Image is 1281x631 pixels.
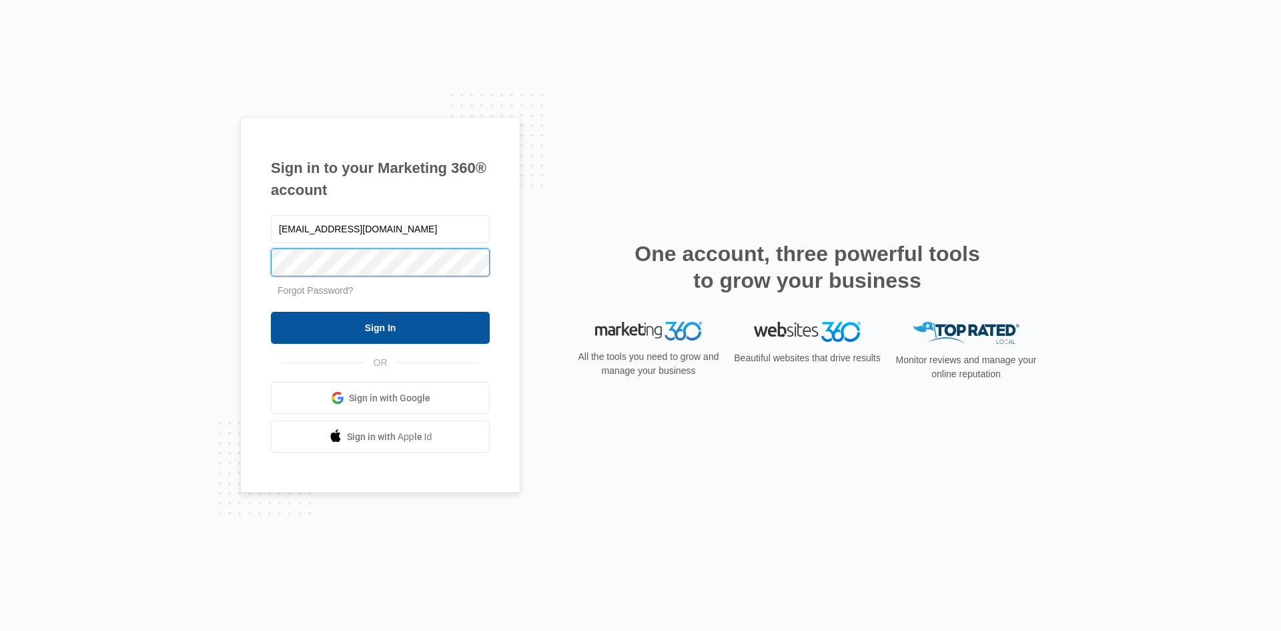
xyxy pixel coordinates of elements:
img: Top Rated Local [913,322,1019,344]
p: All the tools you need to grow and manage your business [574,350,723,378]
input: Sign In [271,312,490,344]
p: Beautiful websites that drive results [733,351,882,365]
span: Sign in with Google [349,391,430,405]
p: Monitor reviews and manage your online reputation [891,353,1041,381]
a: Sign in with Apple Id [271,421,490,453]
a: Sign in with Google [271,382,490,414]
h1: Sign in to your Marketing 360® account [271,157,490,201]
a: Forgot Password? [278,285,354,296]
h2: One account, three powerful tools to grow your business [630,240,984,294]
input: Email [271,215,490,243]
span: Sign in with Apple Id [347,430,432,444]
img: Websites 360 [754,322,861,341]
span: OR [364,356,397,370]
img: Marketing 360 [595,322,702,341]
